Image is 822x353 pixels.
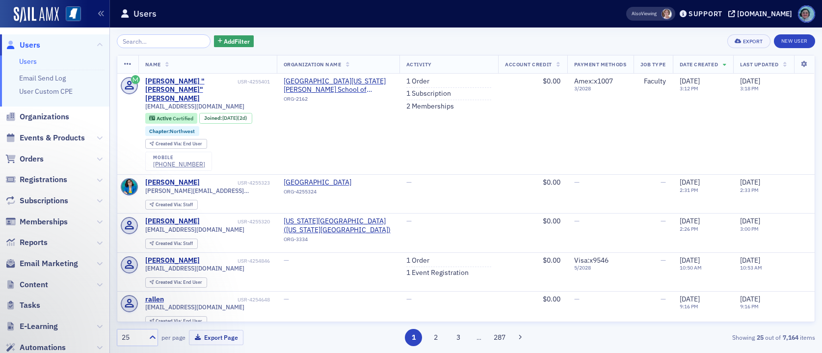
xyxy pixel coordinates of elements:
div: Support [689,9,722,18]
strong: 7,164 [781,333,800,342]
a: Orders [5,154,44,164]
iframe: Intercom notifications message [7,238,204,348]
a: View Homepage [59,6,81,23]
span: Certified [173,115,193,122]
button: 3 [450,329,467,346]
span: — [661,178,666,187]
a: New User [774,34,815,48]
span: [PERSON_NAME][EMAIL_ADDRESS][PERSON_NAME][DOMAIN_NAME] [145,187,270,194]
span: Profile [798,5,815,23]
time: 3:18 PM [740,85,759,92]
div: End User [156,141,202,147]
div: USR-4255320 [201,218,270,225]
span: Mississippi State University (Mississippi State) [284,217,393,234]
span: Users [20,40,40,51]
span: [DATE] [680,77,700,85]
a: Reports [5,237,48,248]
button: [DOMAIN_NAME] [728,10,795,17]
div: Created Via: Staff [145,200,198,210]
div: ORG-3334 [284,236,393,246]
span: Visa : x9546 [574,256,609,265]
a: E-Learning [5,321,58,332]
div: Faculty [640,77,666,86]
a: Content [5,279,48,290]
span: — [574,295,580,303]
span: Reports [20,237,48,248]
div: USR-4254846 [201,258,270,264]
div: USR-4255401 [238,79,270,85]
span: $0.00 [543,295,560,303]
a: 1 Event Registration [406,269,469,277]
button: AddFilter [214,35,254,48]
time: 2:26 PM [680,225,698,232]
a: Users [19,57,37,66]
a: [PERSON_NAME] "[PERSON_NAME]" [PERSON_NAME] [145,77,236,103]
a: Chapter:Northwest [149,128,195,135]
span: Lydia Carlisle [662,9,672,19]
a: Tasks [5,300,40,311]
span: [DATE] [740,178,760,187]
div: Joined: 2025-08-26 00:00:00 [199,113,252,124]
span: 3 / 2028 [574,85,627,92]
span: Memberships [20,217,68,227]
span: Payment Methods [574,61,627,68]
span: [DATE] [740,256,760,265]
div: Chapter: [145,126,200,136]
a: Organizations [5,111,69,122]
span: Job Type [640,61,666,68]
a: Subscriptions [5,195,68,206]
a: User Custom CPE [19,87,73,96]
div: (2d) [222,115,247,121]
span: [DATE] [740,295,760,303]
div: Active: Active: Certified [145,113,198,124]
div: ORG-2162 [284,96,393,106]
span: Last Updated [740,61,778,68]
div: mobile [153,155,205,161]
a: Automations [5,342,66,353]
time: 2:33 PM [740,187,759,193]
div: Staff [156,202,193,208]
span: — [406,295,412,303]
span: [DATE] [680,256,700,265]
span: [DATE] [680,217,700,225]
span: Subscriptions [20,195,68,206]
div: ORG-4255324 [284,189,373,198]
span: Created Via : [156,201,183,208]
button: 1 [405,329,422,346]
span: … [472,333,486,342]
span: — [661,217,666,225]
span: [EMAIL_ADDRESS][DOMAIN_NAME] [145,226,244,233]
span: [DATE] [740,77,760,85]
span: — [574,217,580,225]
div: Showing out of items [589,333,815,342]
a: [PHONE_NUMBER] [153,161,205,168]
a: Email Send Log [19,74,66,82]
a: Active Certified [149,115,193,121]
a: SailAMX [14,7,59,23]
div: USR-4255323 [201,180,270,186]
span: Account Credit [505,61,552,68]
time: 3:12 PM [680,85,698,92]
a: 1 Subscription [406,89,451,98]
span: [DATE] [740,217,760,225]
strong: 25 [755,333,765,342]
span: Organizations [20,111,69,122]
a: 1 Order [406,77,429,86]
a: Email Marketing [5,258,78,269]
span: — [574,178,580,187]
a: [GEOGRAPHIC_DATA][US_STATE] [PERSON_NAME] School of Accountancy (University) [284,77,393,94]
button: 2 [427,329,445,346]
div: Export [743,39,763,44]
span: [DATE] [680,295,700,303]
span: Created Via : [156,140,183,147]
h1: Users [133,8,157,20]
a: [US_STATE][GEOGRAPHIC_DATA] ([US_STATE][GEOGRAPHIC_DATA]) [284,217,393,234]
span: — [406,178,412,187]
span: [EMAIL_ADDRESS][DOMAIN_NAME] [145,103,244,110]
img: SailAMX [66,6,81,22]
span: Joined : [204,115,223,121]
time: 9:16 PM [680,303,698,310]
div: [DOMAIN_NAME] [737,9,792,18]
